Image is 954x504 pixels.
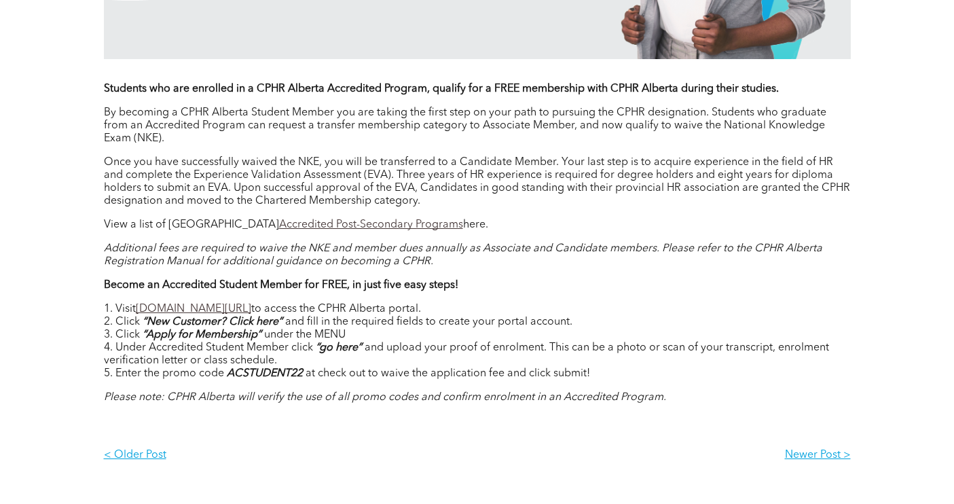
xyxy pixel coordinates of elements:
p: Once you have successfully waived the NKE, you will be transferred to a Candidate Member. Your la... [104,156,851,208]
li: Click under the MENU [104,329,851,342]
b: Become an Accredited Student Member for FREE, in just five easy steps! [104,280,458,291]
li: Click and fill in the required fields to create your portal account. [104,316,851,329]
p: Newer Post > [477,449,851,462]
a: Accredited Post-Secondary Programs [279,219,463,230]
p: View a list of [GEOGRAPHIC_DATA] here. [104,219,851,232]
p: < Older Post [104,449,477,462]
a: Newer Post > [477,438,851,473]
em: Please note: CPHR Alberta will verify the use of all promo codes and confirm enrolment in an Accr... [104,392,666,403]
p: By becoming a CPHR Alberta Student Member you are taking the first step on your path to pursuing ... [104,107,851,145]
a: [DOMAIN_NAME][URL] [136,304,251,314]
b: Students who are enrolled in a CPHR Alberta Accredited Program, qualify for a FREE membership wit... [104,84,779,94]
em: “New Customer? Click here” [143,317,282,327]
em: “Apply for Membership” [143,329,261,340]
li: Visit to access the CPHR Alberta portal. [104,303,851,316]
em: ACSTUDENT22 [227,368,303,379]
em: Additional fees are required to waive the NKE and member dues annually as Associate and Candidate... [104,243,822,267]
em: “go here” [316,342,362,353]
li: Under Accredited Student Member click and upload your proof of enrolment. This can be a photo or ... [104,342,851,367]
li: Enter the promo code at check out to waive the application fee and click submit! [104,367,851,380]
a: < Older Post [104,438,477,473]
